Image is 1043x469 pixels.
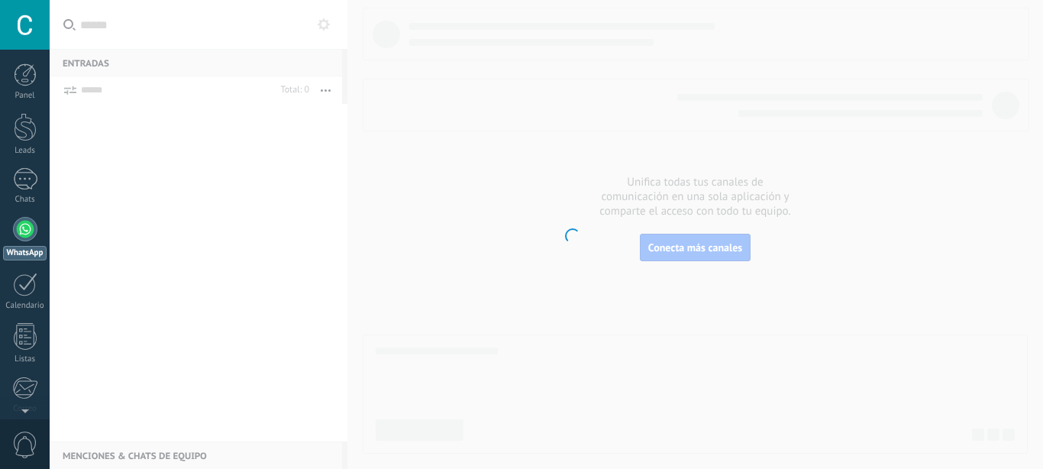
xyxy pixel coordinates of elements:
[3,354,47,364] div: Listas
[3,146,47,156] div: Leads
[3,195,47,205] div: Chats
[3,301,47,311] div: Calendario
[3,246,47,260] div: WhatsApp
[3,91,47,101] div: Panel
